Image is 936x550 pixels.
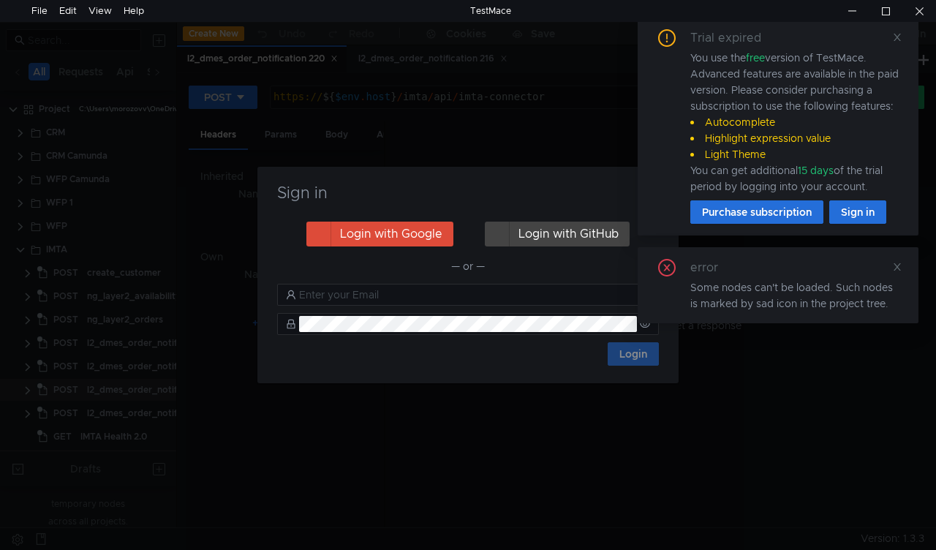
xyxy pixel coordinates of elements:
span: 15 days [798,164,834,177]
h3: Sign in [275,184,661,202]
li: Light Theme [690,146,901,162]
button: Login with GitHub [485,222,630,246]
input: Enter your Email [299,287,650,303]
div: You can get additional of the trial period by logging into your account. [690,162,901,195]
div: error [690,259,736,276]
li: Highlight expression value [690,130,901,146]
li: Autocomplete [690,114,901,130]
div: Trial expired [690,29,779,47]
div: You use the version of TestMace. Advanced features are available in the paid version. Please cons... [690,50,901,195]
span: free [746,51,765,64]
div: — or — [277,257,659,275]
button: Sign in [829,200,886,224]
button: Login with Google [306,222,453,246]
div: Some nodes can't be loaded. Such nodes is marked by sad icon in the project tree. [690,279,901,312]
button: Purchase subscription [690,200,823,224]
